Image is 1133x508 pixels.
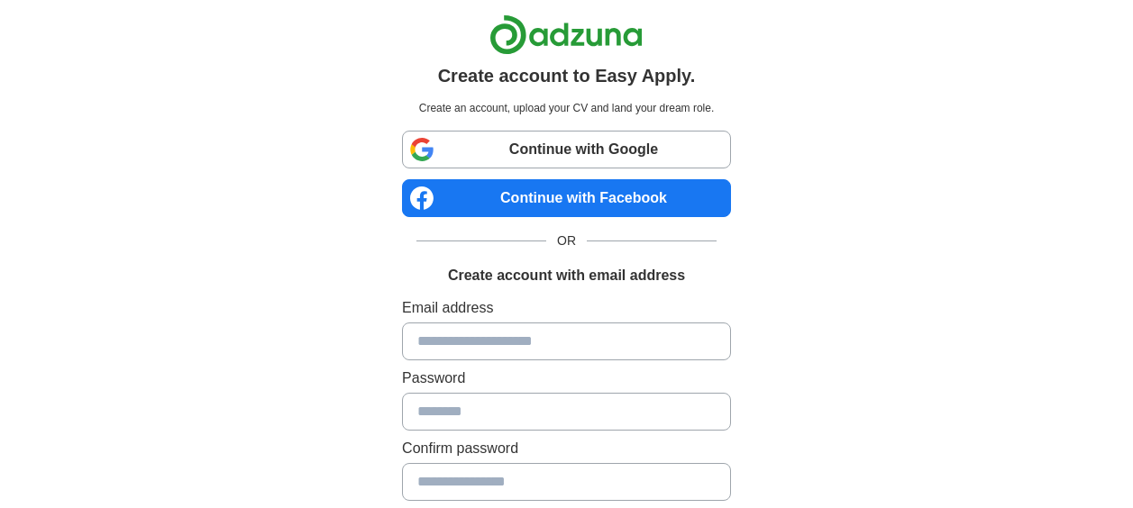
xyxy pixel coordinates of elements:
[438,62,696,89] h1: Create account to Easy Apply.
[402,297,731,319] label: Email address
[406,100,727,116] p: Create an account, upload your CV and land your dream role.
[402,131,731,168] a: Continue with Google
[448,265,685,286] h1: Create account with email address
[546,231,587,250] span: OR
[402,367,731,389] label: Password
[402,438,731,459] label: Confirm password
[489,14,643,55] img: Adzuna logo
[402,179,731,217] a: Continue with Facebook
